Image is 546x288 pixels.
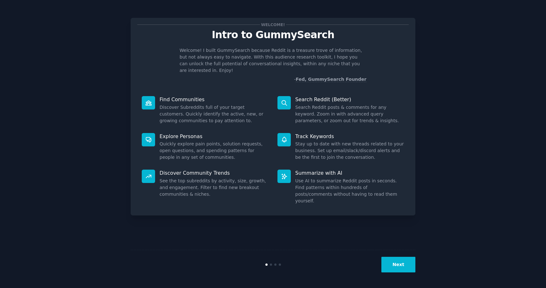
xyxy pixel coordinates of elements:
[381,257,415,272] button: Next
[295,133,404,140] p: Track Keywords
[295,141,404,161] dd: Stay up to date with new threads related to your business. Set up email/slack/discord alerts and ...
[296,77,366,82] a: Fed, GummySearch Founder
[160,96,269,103] p: Find Communities
[295,96,404,103] p: Search Reddit (Better)
[160,141,269,161] dd: Quickly explore pain points, solution requests, open questions, and spending patterns for people ...
[180,47,366,74] p: Welcome! I built GummySearch because Reddit is a treasure trove of information, but not always ea...
[260,21,286,28] span: Welcome!
[160,178,269,198] dd: See the top subreddits by activity, size, growth, and engagement. Filter to find new breakout com...
[294,76,366,83] div: -
[137,29,409,40] p: Intro to GummySearch
[160,133,269,140] p: Explore Personas
[295,178,404,204] dd: Use AI to summarize Reddit posts in seconds. Find patterns within hundreds of posts/comments with...
[295,170,404,176] p: Summarize with AI
[160,104,269,124] dd: Discover Subreddits full of your target customers. Quickly identify the active, new, or growing c...
[160,170,269,176] p: Discover Community Trends
[295,104,404,124] dd: Search Reddit posts & comments for any keyword. Zoom in with advanced query parameters, or zoom o...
